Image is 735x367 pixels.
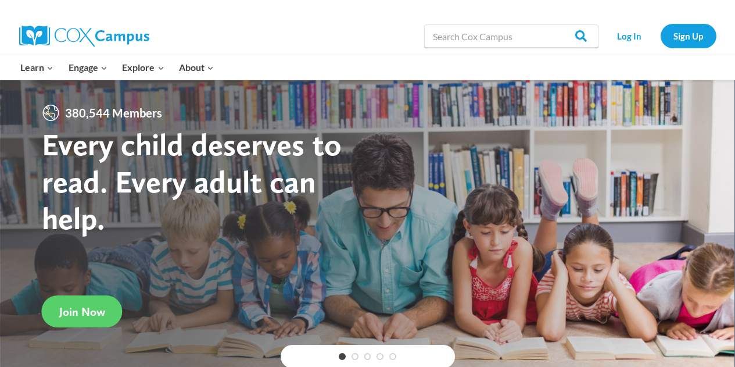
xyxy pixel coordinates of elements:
a: 1 [339,353,346,360]
nav: Primary Navigation [13,55,221,80]
strong: Every child deserves to read. Every adult can help. [42,126,342,237]
input: Search Cox Campus [424,24,598,48]
a: 2 [352,353,358,360]
a: 3 [364,353,371,360]
span: Explore [122,60,164,75]
span: Learn [20,60,53,75]
a: Join Now [42,295,123,327]
a: 4 [377,353,383,360]
span: 380,544 Members [60,104,167,122]
a: Log In [604,24,655,48]
span: Join Now [59,305,105,319]
a: Sign Up [661,24,716,48]
span: Engage [69,60,107,75]
a: 5 [389,353,396,360]
nav: Secondary Navigation [604,24,716,48]
img: Cox Campus [19,26,149,47]
span: About [179,60,214,75]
